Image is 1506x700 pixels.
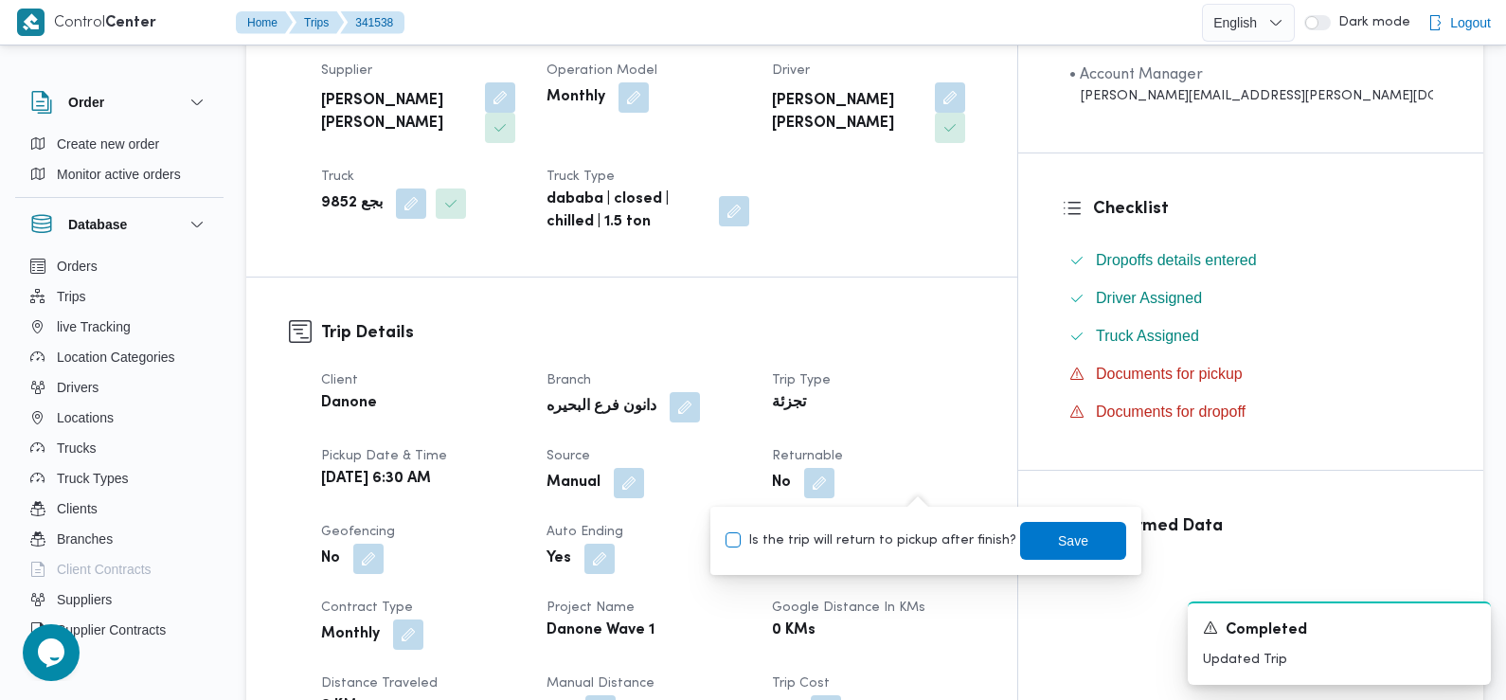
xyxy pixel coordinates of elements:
b: [PERSON_NAME] [PERSON_NAME] [321,90,472,135]
span: Truck Assigned [1096,325,1199,348]
button: Monitor active orders [23,159,216,189]
span: Supplier [321,64,372,77]
b: 0 KMs [772,619,816,642]
div: Database [15,251,224,661]
div: • Account Manager [1069,63,1433,86]
span: Save [1058,529,1088,552]
div: [PERSON_NAME][EMAIL_ADDRESS][PERSON_NAME][DOMAIN_NAME] [1069,86,1433,106]
button: live Tracking [23,312,216,342]
label: Is the trip will return to pickup after finish? [726,529,1016,552]
b: Danone Wave 1 [547,619,654,642]
span: Clients [57,497,98,520]
span: Create new order [57,133,159,155]
b: Danone [321,392,377,415]
span: Truck [321,171,354,183]
button: Driver Assigned [1062,283,1441,314]
span: Supplier Contracts [57,619,166,641]
button: Dropoffs details entered [1062,245,1441,276]
button: Locations [23,403,216,433]
span: Manual Distance [547,677,654,690]
h3: Checklist [1093,196,1441,222]
span: Trip Type [772,374,831,386]
span: Contract Type [321,601,413,614]
span: Client [321,374,358,386]
span: Trucks [57,437,96,459]
b: Monthly [547,86,605,109]
span: Trips [57,285,86,308]
span: Driver Assigned [1096,290,1202,306]
button: Documents for dropoff [1062,397,1441,427]
span: Auto Ending [547,526,623,538]
button: Client Contracts [23,554,216,584]
span: Documents for pickup [1096,366,1243,382]
b: [DATE] 6:30 AM [321,468,431,491]
span: Locations [57,406,114,429]
span: Dropoffs details entered [1096,249,1257,272]
span: Source [547,450,590,462]
button: Order [30,91,208,114]
button: Trucks [23,433,216,463]
span: Dark mode [1331,15,1410,30]
div: Notification [1203,619,1476,642]
h3: Order [68,91,104,114]
span: Documents for dropoff [1096,404,1246,420]
p: Updated Trip [1203,650,1476,670]
span: Devices [57,649,104,672]
span: Google distance in KMs [772,601,925,614]
span: Returnable [772,450,843,462]
b: تجزئة [772,392,806,415]
button: Location Categories [23,342,216,372]
b: dababa | closed | chilled | 1.5 ton [547,188,706,234]
button: Orders [23,251,216,281]
span: Project Name [547,601,635,614]
span: Truck Types [57,467,128,490]
span: Client Contracts [57,558,152,581]
img: X8yXhbKr1z7QwAAAABJRU5ErkJggg== [17,9,45,36]
span: Monitor active orders [57,163,181,186]
h3: Confirmed Data [1093,513,1441,539]
span: Operation Model [547,64,657,77]
div: Order [15,129,224,197]
button: Clients [23,494,216,524]
h3: Trip Details [321,320,975,346]
iframe: chat widget [19,624,80,681]
b: [PERSON_NAME] [PERSON_NAME] [772,90,923,135]
button: Truck Assigned [1062,321,1441,351]
span: Completed [1226,619,1307,642]
b: دانون فرع البحيره [547,396,656,419]
button: Logout [1420,4,1498,42]
button: Truck Types [23,463,216,494]
b: Yes [547,547,571,570]
span: Documents for dropoff [1096,401,1246,423]
span: live Tracking [57,315,131,338]
span: Truck Assigned [1096,328,1199,344]
span: Branches [57,528,113,550]
span: Driver [772,64,810,77]
span: Drivers [57,376,99,399]
button: Drivers [23,372,216,403]
span: Pickup date & time [321,450,447,462]
span: Location Categories [57,346,175,368]
b: No [321,547,340,570]
button: Trips [289,11,344,34]
span: Geofencing [321,526,395,538]
button: Home [236,11,293,34]
span: Documents for pickup [1096,363,1243,386]
span: • Account Manager abdallah.mohamed@illa.com.eg [1069,63,1433,106]
button: Trips [23,281,216,312]
span: Orders [57,255,98,278]
b: Monthly [321,623,380,646]
b: Center [105,16,156,30]
button: Suppliers [23,584,216,615]
button: Database [30,213,208,236]
button: Devices [23,645,216,675]
span: Suppliers [57,588,112,611]
span: Trip Cost [772,677,830,690]
button: Save [1020,522,1126,560]
button: 341538 [340,11,404,34]
b: Manual [547,472,601,494]
button: Create new order [23,129,216,159]
span: Branch [547,374,591,386]
span: Distance Traveled [321,677,438,690]
span: Dropoffs details entered [1096,252,1257,268]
